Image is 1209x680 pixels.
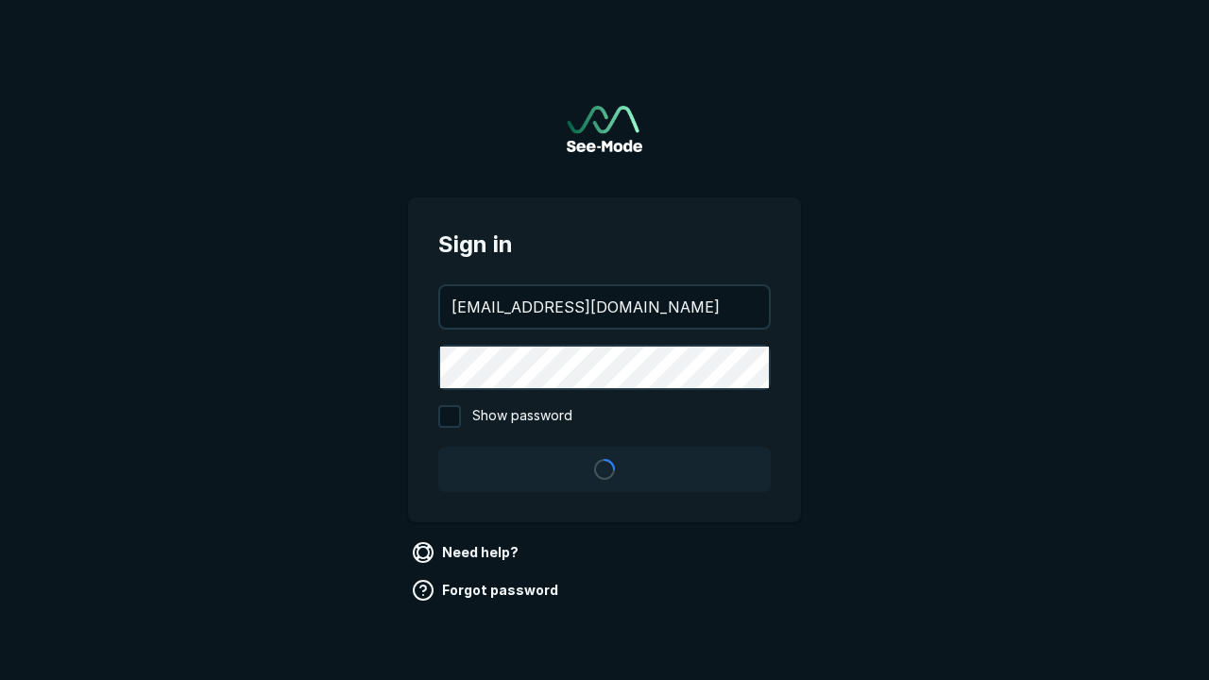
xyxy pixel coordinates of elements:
span: Sign in [438,228,771,262]
input: your@email.com [440,286,769,328]
a: Need help? [408,537,526,568]
span: Show password [472,405,572,428]
a: Forgot password [408,575,566,605]
img: See-Mode Logo [567,106,642,152]
a: Go to sign in [567,106,642,152]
